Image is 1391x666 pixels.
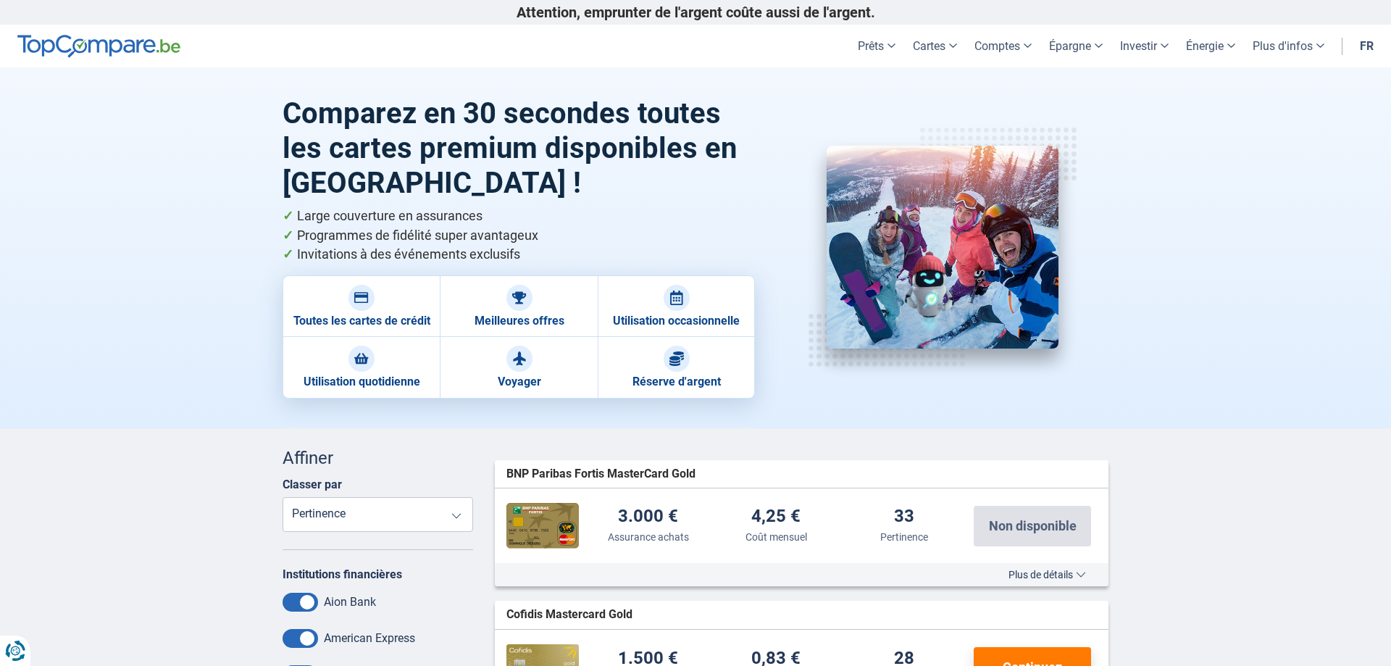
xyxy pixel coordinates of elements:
[751,507,801,527] div: 4,25 €
[989,520,1077,533] span: Non disponible
[880,530,928,544] div: Pertinence
[1177,25,1244,67] a: Énergie
[354,351,369,366] img: Utilisation quotidienne
[1008,570,1086,580] span: Plus de détails
[1351,25,1382,67] a: fr
[283,4,1108,21] p: Attention, emprunter de l'argent coûte aussi de l'argent.
[745,530,807,544] div: Coût mensuel
[283,478,342,491] label: Classer par
[966,25,1040,67] a: Comptes
[506,607,632,623] span: Cofidis Mastercard Gold
[1111,25,1177,67] a: Investir
[894,507,914,527] div: 33
[324,631,415,645] label: American Express
[283,275,440,337] a: Toutes les cartes de crédit Toutes les cartes de crédit
[1244,25,1333,67] a: Plus d'infos
[440,275,597,337] a: Meilleures offres Meilleures offres
[598,337,755,398] a: Réserve d'argent Réserve d'argent
[283,226,756,246] li: Programmes de fidélité super avantageux
[283,96,756,201] h1: Comparez en 30 secondes toutes les cartes premium disponibles en [GEOGRAPHIC_DATA] !
[608,530,689,544] div: Assurance achats
[598,275,755,337] a: Utilisation occasionnelle Utilisation occasionnelle
[974,506,1091,546] button: Non disponible
[904,25,966,67] a: Cartes
[998,569,1097,580] button: Plus de détails
[849,25,904,67] a: Prêts
[283,567,402,581] label: Institutions financières
[354,291,369,305] img: Toutes les cartes de crédit
[669,351,684,366] img: Réserve d'argent
[283,245,756,265] li: Invitations à des événements exclusifs
[669,291,684,305] img: Utilisation occasionnelle
[512,291,527,305] img: Meilleures offres
[283,207,756,226] li: Large couverture en assurances
[618,507,678,527] div: 3.000 €
[324,595,376,609] label: Aion Bank
[283,337,440,398] a: Utilisation quotidienne Utilisation quotidienne
[506,466,695,483] span: BNP Paribas Fortis MasterCard Gold
[283,446,473,470] div: Affiner
[506,503,579,549] img: BNP Paribas Fortis
[17,35,180,58] img: TopCompare
[1040,25,1111,67] a: Épargne
[440,337,597,398] a: Voyager Voyager
[827,146,1058,349] img: Cartes Premium
[512,351,527,366] img: Voyager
